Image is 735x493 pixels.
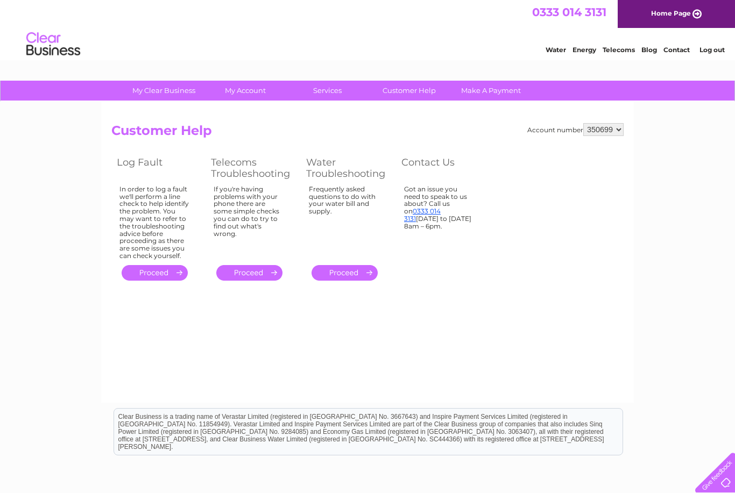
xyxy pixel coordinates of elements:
[201,81,290,101] a: My Account
[301,154,396,182] th: Water Troubleshooting
[404,185,474,255] div: Got an issue you need to speak to us about? Call us on [DATE] to [DATE] 8am – 6pm.
[119,185,189,260] div: In order to log a fault we'll perform a line check to help identify the problem. You may want to ...
[312,265,378,281] a: .
[447,81,535,101] a: Make A Payment
[26,28,81,61] img: logo.png
[365,81,454,101] a: Customer Help
[122,265,188,281] a: .
[527,123,624,136] div: Account number
[546,46,566,54] a: Water
[283,81,372,101] a: Services
[119,81,208,101] a: My Clear Business
[532,5,606,19] a: 0333 014 3131
[114,6,623,52] div: Clear Business is a trading name of Verastar Limited (registered in [GEOGRAPHIC_DATA] No. 3667643...
[396,154,490,182] th: Contact Us
[309,185,380,255] div: Frequently asked questions to do with your water bill and supply.
[214,185,285,255] div: If you're having problems with your phone there are some simple checks you can do to try to find ...
[573,46,596,54] a: Energy
[641,46,657,54] a: Blog
[404,207,441,223] a: 0333 014 3131
[663,46,690,54] a: Contact
[206,154,301,182] th: Telecoms Troubleshooting
[603,46,635,54] a: Telecoms
[699,46,725,54] a: Log out
[111,154,206,182] th: Log Fault
[111,123,624,144] h2: Customer Help
[216,265,282,281] a: .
